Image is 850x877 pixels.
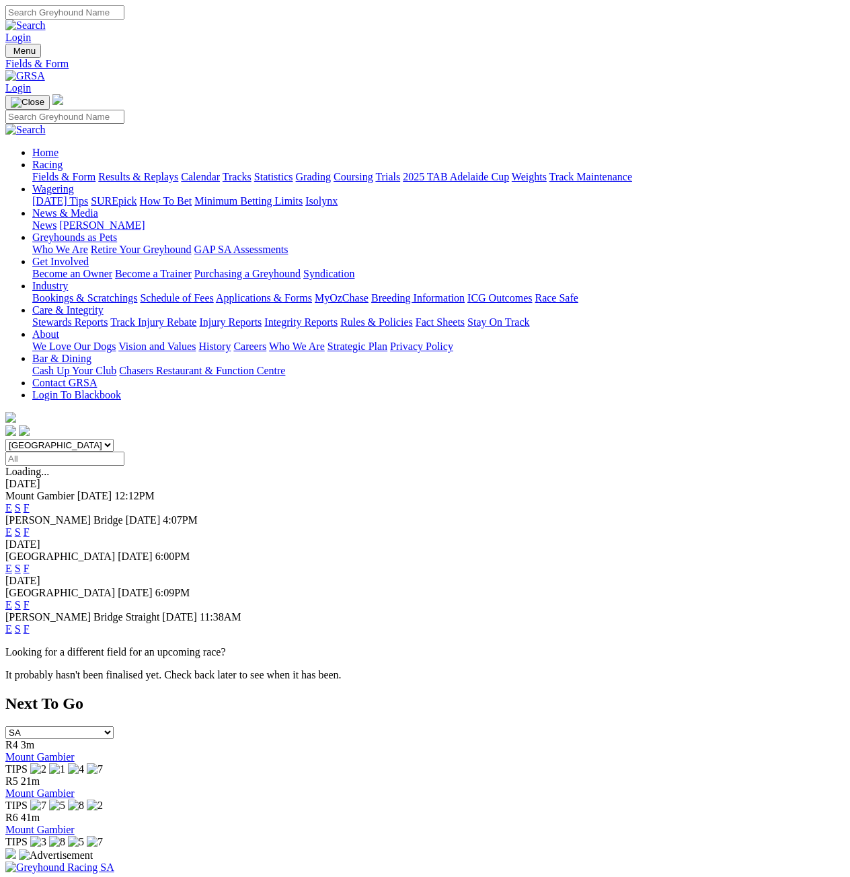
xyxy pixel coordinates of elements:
[5,563,12,574] a: E
[32,244,845,256] div: Greyhounds as Pets
[5,646,845,658] p: Looking for a different field for an upcoming race?
[163,514,198,526] span: 4:07PM
[24,623,30,635] a: F
[32,219,845,232] div: News & Media
[5,514,123,526] span: [PERSON_NAME] Bridge
[371,292,465,304] a: Breeding Information
[340,316,413,328] a: Rules & Policies
[233,341,266,352] a: Careers
[30,800,46,812] img: 7
[32,328,59,340] a: About
[32,304,104,316] a: Care & Integrity
[5,751,75,763] a: Mount Gambier
[5,824,75,835] a: Mount Gambier
[32,292,845,304] div: Industry
[32,268,112,279] a: Become an Owner
[98,171,178,182] a: Results & Replays
[5,466,49,477] span: Loading...
[5,538,845,551] div: [DATE]
[24,563,30,574] a: F
[200,611,241,623] span: 11:38AM
[5,587,115,598] span: [GEOGRAPHIC_DATA]
[32,353,91,364] a: Bar & Dining
[5,32,31,43] a: Login
[5,551,115,562] span: [GEOGRAPHIC_DATA]
[118,587,153,598] span: [DATE]
[5,775,18,787] span: R5
[5,452,124,466] input: Select date
[32,365,845,377] div: Bar & Dining
[334,171,373,182] a: Coursing
[68,800,84,812] img: 8
[5,611,159,623] span: [PERSON_NAME] Bridge Straight
[110,316,196,328] a: Track Injury Rebate
[68,836,84,848] img: 5
[24,526,30,538] a: F
[19,425,30,436] img: twitter.svg
[21,812,40,823] span: 41m
[114,490,155,501] span: 12:12PM
[15,526,21,538] a: S
[194,195,303,207] a: Minimum Betting Limits
[32,256,89,267] a: Get Involved
[32,171,845,183] div: Racing
[140,292,213,304] a: Schedule of Fees
[296,171,331,182] a: Grading
[5,862,114,874] img: Greyhound Racing SA
[32,171,95,182] a: Fields & Form
[5,623,12,635] a: E
[303,268,354,279] a: Syndication
[194,268,301,279] a: Purchasing a Greyhound
[32,389,121,400] a: Login To Blackbook
[5,44,41,58] button: Toggle navigation
[32,316,108,328] a: Stewards Reports
[59,219,145,231] a: [PERSON_NAME]
[264,316,338,328] a: Integrity Reports
[32,159,63,170] a: Racing
[216,292,312,304] a: Applications & Forms
[181,171,220,182] a: Calendar
[5,812,18,823] span: R6
[5,5,124,20] input: Search
[118,551,153,562] span: [DATE]
[5,763,28,775] span: TIPS
[467,316,529,328] a: Stay On Track
[32,292,137,304] a: Bookings & Scratchings
[91,244,192,255] a: Retire Your Greyhound
[32,280,68,291] a: Industry
[32,195,88,207] a: [DATE] Tips
[68,763,84,775] img: 4
[5,599,12,610] a: E
[32,365,116,376] a: Cash Up Your Club
[19,849,93,862] img: Advertisement
[155,551,190,562] span: 6:00PM
[32,219,56,231] a: News
[32,183,74,195] a: Wagering
[390,341,453,352] a: Privacy Policy
[32,316,845,328] div: Care & Integrity
[5,82,31,94] a: Login
[21,739,34,750] span: 3m
[327,341,387,352] a: Strategic Plan
[30,836,46,848] img: 3
[87,763,103,775] img: 7
[87,836,103,848] img: 7
[223,171,252,182] a: Tracks
[32,341,116,352] a: We Love Our Dogs
[375,171,400,182] a: Trials
[15,599,21,610] a: S
[118,341,196,352] a: Vision and Values
[32,268,845,280] div: Get Involved
[5,848,16,859] img: 15187_Greyhounds_GreysPlayCentral_Resize_SA_WebsiteBanner_300x115_2025.jpg
[5,490,75,501] span: Mount Gambier
[5,787,75,799] a: Mount Gambier
[5,58,845,70] a: Fields & Form
[549,171,632,182] a: Track Maintenance
[115,268,192,279] a: Become a Trainer
[403,171,509,182] a: 2025 TAB Adelaide Cup
[11,97,44,108] img: Close
[512,171,547,182] a: Weights
[5,800,28,811] span: TIPS
[126,514,161,526] span: [DATE]
[119,365,285,376] a: Chasers Restaurant & Function Centre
